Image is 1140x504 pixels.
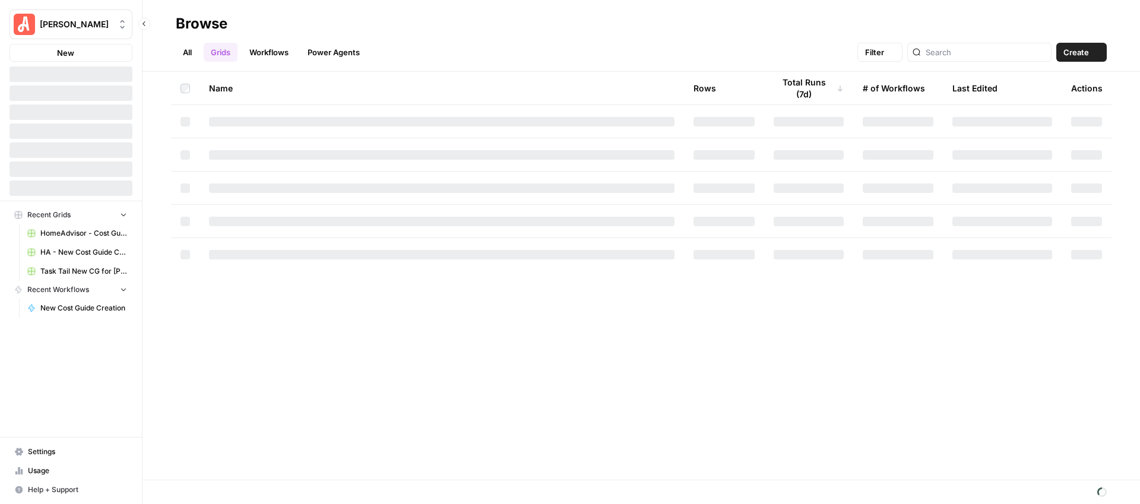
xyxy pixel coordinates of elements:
[857,43,902,62] button: Filter
[28,484,127,495] span: Help + Support
[28,446,127,457] span: Settings
[176,43,199,62] a: All
[22,299,132,318] a: New Cost Guide Creation
[40,303,127,313] span: New Cost Guide Creation
[9,9,132,39] button: Workspace: Angi
[27,284,89,295] span: Recent Workflows
[863,72,925,104] div: # of Workflows
[209,72,674,104] div: Name
[693,72,716,104] div: Rows
[22,243,132,262] a: HA - New Cost Guide Creation Grid
[22,224,132,243] a: HomeAdvisor - Cost Guide Updates
[9,461,132,480] a: Usage
[27,210,71,220] span: Recent Grids
[242,43,296,62] a: Workflows
[9,480,132,499] button: Help + Support
[28,465,127,476] span: Usage
[1063,46,1089,58] span: Create
[9,44,132,62] button: New
[204,43,237,62] a: Grids
[300,43,367,62] a: Power Agents
[22,262,132,281] a: Task Tail New CG for [PERSON_NAME] Grid
[14,14,35,35] img: Angi Logo
[1071,72,1103,104] div: Actions
[57,47,74,59] span: New
[40,266,127,277] span: Task Tail New CG for [PERSON_NAME] Grid
[952,72,997,104] div: Last Edited
[774,72,844,104] div: Total Runs (7d)
[176,14,227,33] div: Browse
[40,228,127,239] span: HomeAdvisor - Cost Guide Updates
[40,18,112,30] span: [PERSON_NAME]
[926,46,1046,58] input: Search
[9,281,132,299] button: Recent Workflows
[40,247,127,258] span: HA - New Cost Guide Creation Grid
[9,442,132,461] a: Settings
[9,206,132,224] button: Recent Grids
[865,46,884,58] span: Filter
[1056,43,1107,62] button: Create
